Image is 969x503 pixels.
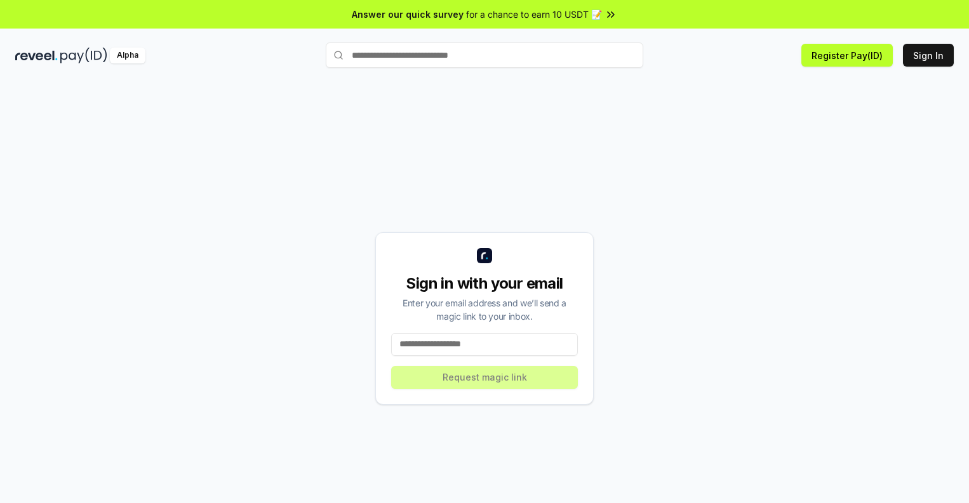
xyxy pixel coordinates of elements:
span: Answer our quick survey [352,8,464,21]
div: Alpha [110,48,145,63]
img: pay_id [60,48,107,63]
button: Sign In [903,44,954,67]
span: for a chance to earn 10 USDT 📝 [466,8,602,21]
div: Enter your email address and we’ll send a magic link to your inbox. [391,296,578,323]
img: logo_small [477,248,492,263]
img: reveel_dark [15,48,58,63]
div: Sign in with your email [391,273,578,294]
button: Register Pay(ID) [801,44,893,67]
